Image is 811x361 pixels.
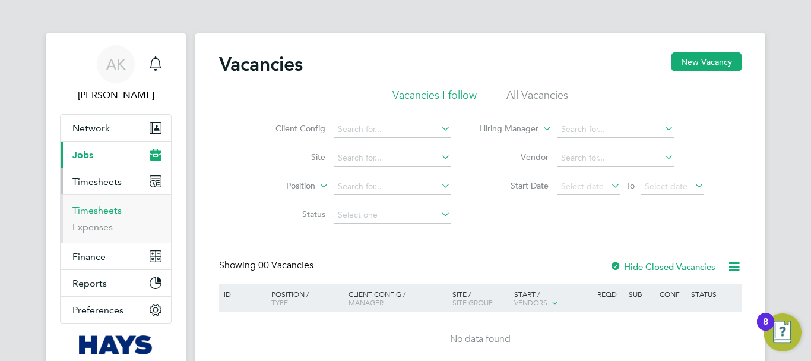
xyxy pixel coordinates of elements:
[557,150,674,167] input: Search for...
[449,284,512,312] div: Site /
[452,297,493,307] span: Site Group
[257,152,325,162] label: Site
[514,297,547,307] span: Vendors
[334,178,451,195] input: Search for...
[72,278,107,289] span: Reports
[72,205,122,216] a: Timesheets
[72,251,106,262] span: Finance
[221,333,740,346] div: No data found
[219,52,303,76] h2: Vacancies
[61,115,171,141] button: Network
[257,209,325,219] label: Status
[79,335,153,354] img: hays-logo-retina.png
[72,221,113,233] a: Expenses
[61,142,171,168] button: Jobs
[61,243,171,269] button: Finance
[688,284,740,304] div: Status
[334,207,451,224] input: Select one
[623,178,638,193] span: To
[72,149,93,161] span: Jobs
[61,297,171,323] button: Preferences
[626,284,657,304] div: Sub
[511,284,594,313] div: Start /
[392,88,477,109] li: Vacancies I follow
[221,284,262,304] div: ID
[60,45,172,102] a: AK[PERSON_NAME]
[60,335,172,354] a: Go to home page
[72,123,110,134] span: Network
[271,297,288,307] span: Type
[219,259,316,272] div: Showing
[671,52,742,71] button: New Vacancy
[61,168,171,194] button: Timesheets
[72,305,123,316] span: Preferences
[470,123,538,135] label: Hiring Manager
[506,88,568,109] li: All Vacancies
[106,56,126,72] span: AK
[645,181,688,192] span: Select date
[561,181,604,192] span: Select date
[334,150,451,167] input: Search for...
[349,297,384,307] span: Manager
[60,88,172,102] span: Anshu Kumar
[594,284,625,304] div: Reqd
[258,259,313,271] span: 00 Vacancies
[764,313,802,351] button: Open Resource Center, 8 new notifications
[257,123,325,134] label: Client Config
[557,121,674,138] input: Search for...
[334,121,451,138] input: Search for...
[346,284,449,312] div: Client Config /
[262,284,346,312] div: Position /
[480,152,549,162] label: Vendor
[72,176,122,187] span: Timesheets
[480,180,549,191] label: Start Date
[61,194,171,243] div: Timesheets
[763,322,768,337] div: 8
[657,284,688,304] div: Conf
[610,261,715,272] label: Hide Closed Vacancies
[247,180,315,192] label: Position
[61,270,171,296] button: Reports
